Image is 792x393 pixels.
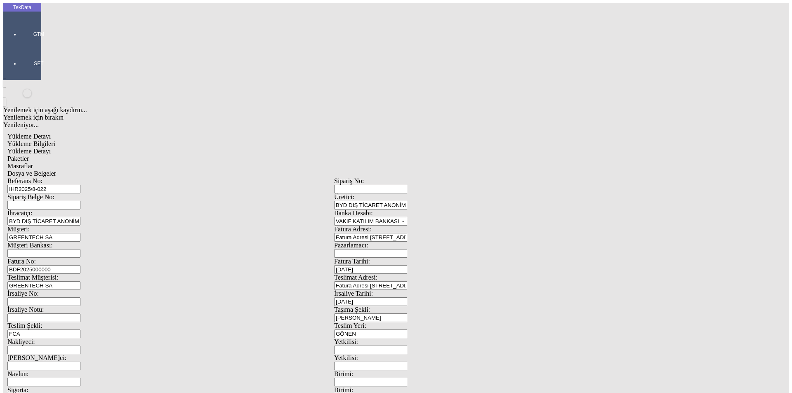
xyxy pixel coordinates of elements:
span: Müşteri: [7,226,30,233]
span: Müşteri Bankası: [7,242,53,249]
span: [PERSON_NAME]ci: [7,354,66,361]
span: Paketler [7,155,29,162]
span: Yükleme Detayı [7,148,51,155]
span: Teslim Şekli: [7,322,42,329]
span: Pazarlamacı: [334,242,368,249]
span: Teslimat Adresi: [334,274,377,281]
span: Sipariş Belge No: [7,193,54,200]
span: SET [26,60,51,67]
div: Yenilemek için bırakın [3,114,665,121]
span: Yetkilisi: [334,354,358,361]
div: Yenileniyor... [3,121,665,129]
span: GTM [26,31,51,38]
span: İhracatçı: [7,209,32,217]
span: Taşıma Şekli: [334,306,370,313]
span: Nakliyeci: [7,338,35,345]
span: Navlun: [7,370,29,377]
span: Referans No: [7,177,42,184]
span: İrsaliye No: [7,290,39,297]
span: Yetkilisi: [334,338,358,345]
span: Teslimat Müşterisi: [7,274,59,281]
span: Teslim Yeri: [334,322,366,329]
span: Yükleme Bilgileri [7,140,55,147]
span: Dosya ve Belgeler [7,170,56,177]
span: Fatura Tarihi: [334,258,370,265]
div: TekData [3,4,41,11]
span: Sipariş No: [334,177,364,184]
span: Fatura No: [7,258,36,265]
div: Yenilemek için aşağı kaydırın... [3,106,665,114]
span: Banka Hesabı: [334,209,373,217]
span: Üretici: [334,193,354,200]
span: Masraflar [7,162,33,169]
span: İrsaliye Tarihi: [334,290,373,297]
span: Yükleme Detayı [7,133,51,140]
span: Fatura Adresi: [334,226,372,233]
span: İrsaliye Notu: [7,306,44,313]
span: Birimi: [334,370,353,377]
